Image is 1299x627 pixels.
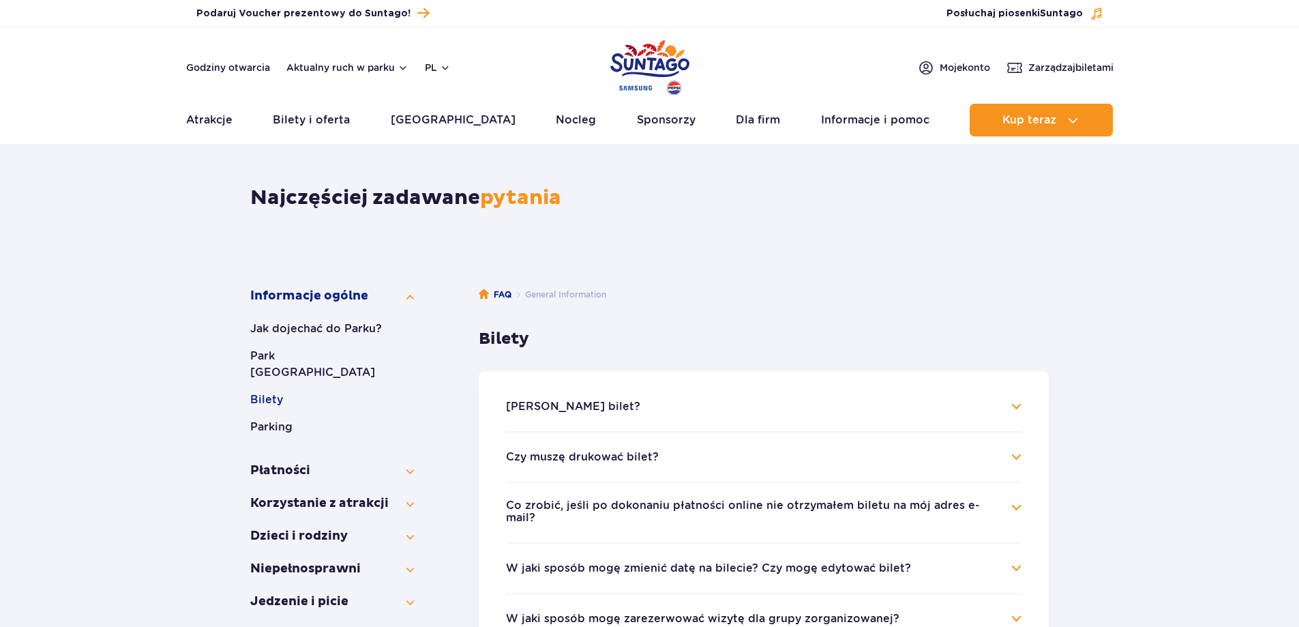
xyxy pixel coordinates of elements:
[250,321,414,337] button: Jak dojechać do Parku?
[273,104,350,136] a: Bilety i oferta
[250,528,414,544] button: Dzieci i rodziny
[196,4,429,23] a: Podaruj Voucher prezentowy do Suntago!
[250,594,414,610] button: Jedzenie i picie
[391,104,516,136] a: [GEOGRAPHIC_DATA]
[506,400,640,413] button: [PERSON_NAME] bilet?
[186,61,270,74] a: Godziny otwarcia
[479,329,1049,349] h3: Bilety
[506,613,899,625] button: W jaki sposób mogę zarezerwować wizytę dla grupy zorganizowanej?
[821,104,929,136] a: Informacje i pomoc
[480,185,561,210] span: pytania
[186,104,233,136] a: Atrakcje
[918,59,990,76] a: Mojekonto
[610,34,689,97] a: Park of Poland
[506,451,659,463] button: Czy muszę drukować bilet?
[637,104,696,136] a: Sponsorzy
[250,186,1049,210] h1: Najczęściej zadawane
[1028,61,1114,74] span: Zarządzaj biletami
[1040,9,1083,18] span: Suntago
[425,61,451,74] button: pl
[196,7,410,20] span: Podaruj Voucher prezentowy do Suntago!
[506,499,1001,525] button: Co zrobić, jeśli po dokonaniu płatności online nie otrzymałem biletu na mój adres e-mail?
[250,419,414,435] button: Parking
[479,288,511,302] a: FAQ
[1002,114,1056,126] span: Kup teraz
[511,288,606,302] li: General Information
[556,104,596,136] a: Nocleg
[250,561,414,577] button: Niepełno­sprawni
[250,288,414,304] button: Informacje ogólne
[970,104,1113,136] button: Kup teraz
[286,62,408,73] button: Aktualny ruch w parku
[946,7,1083,20] span: Posłuchaj piosenki
[250,348,414,381] button: Park [GEOGRAPHIC_DATA]
[946,7,1103,20] button: Posłuchaj piosenkiSuntago
[506,562,911,574] button: W jaki sposób mogę zmienić datę na bilecie? Czy mogę edytować bilet?
[940,61,990,74] span: Moje konto
[250,392,414,408] button: Bilety
[250,495,414,512] button: Korzystanie z atrakcji
[736,104,780,136] a: Dla firm
[250,463,414,479] button: Płatności
[1006,59,1114,76] a: Zarządzajbiletami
